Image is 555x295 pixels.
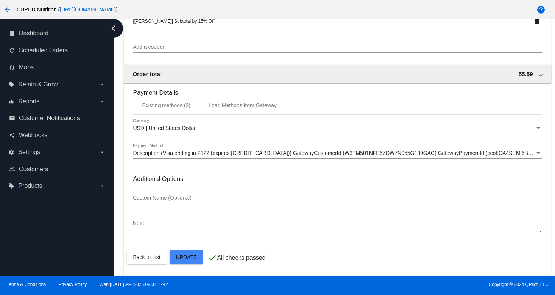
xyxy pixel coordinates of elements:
[19,115,80,122] span: Customer Notifications
[19,132,47,139] span: Webhooks
[9,61,105,73] a: map Maps
[536,5,546,14] mat-icon: help
[8,81,14,87] i: local_offer
[519,71,533,77] span: 55.59
[99,183,105,189] i: arrow_drop_down
[8,149,14,155] i: settings
[133,19,214,24] span: [[PERSON_NAME]] Subtotal by 15% Off
[133,125,195,131] span: USD | United States Dollar
[99,149,105,155] i: arrow_drop_down
[133,44,541,50] input: Add a coupon
[176,254,197,260] span: Update
[170,250,203,264] button: Update
[208,253,217,262] mat-icon: check
[99,98,105,105] i: arrow_drop_down
[123,65,551,83] mat-expansion-panel-header: Order total 55.59
[8,98,14,105] i: equalizer
[9,44,105,56] a: update Scheduled Orders
[60,6,116,12] a: [URL][DOMAIN_NAME]
[9,64,15,70] i: map
[19,64,34,71] span: Maps
[17,6,118,12] span: CURED Nutrition ( )
[133,83,541,96] h3: Payment Details
[133,71,162,77] span: Order total
[6,282,46,287] a: Terms & Conditions
[19,30,48,37] span: Dashboard
[209,102,277,108] div: Load Methods from Gateway
[18,81,58,88] span: Retain & Grow
[533,16,542,25] mat-icon: delete
[19,166,48,173] span: Customers
[99,81,105,87] i: arrow_drop_down
[127,250,166,264] button: Back to List
[3,5,12,14] mat-icon: arrow_back
[9,47,15,53] i: update
[19,47,68,54] span: Scheduled Orders
[9,129,105,141] a: share Webhooks
[133,175,541,183] h3: Additional Options
[9,115,15,121] i: email
[100,282,168,287] a: Web:[DATE] API:2025.09.04.1242
[9,132,15,138] i: share
[284,282,549,287] span: Copyright © 2024 QPilot, LLC
[142,102,190,108] div: Existing methods (2)
[217,254,265,261] p: All checks passed
[9,30,15,36] i: dashboard
[108,22,120,34] i: chevron_left
[59,282,87,287] a: Privacy Policy
[18,149,40,156] span: Settings
[9,163,105,175] a: people_outline Customers
[133,254,160,260] span: Back to List
[9,112,105,124] a: email Customer Notifications
[133,195,201,201] input: Custom Name (Optional)
[9,27,105,39] a: dashboard Dashboard
[18,183,42,189] span: Products
[8,183,14,189] i: local_offer
[18,98,39,105] span: Reports
[9,166,15,172] i: people_outline
[133,125,541,131] mat-select: Currency
[133,150,541,156] mat-select: Payment Method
